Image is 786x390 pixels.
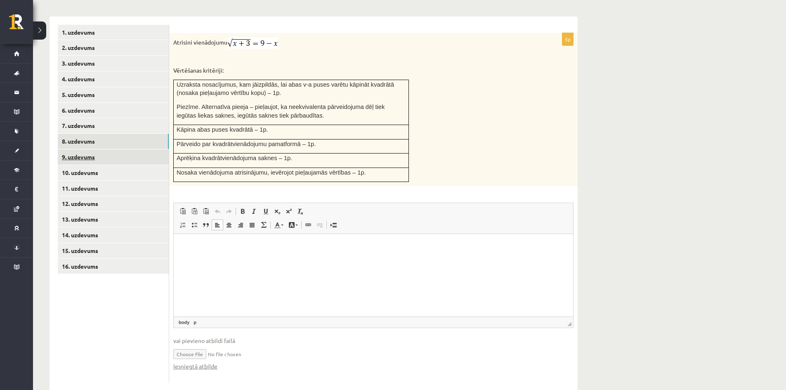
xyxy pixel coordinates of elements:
a: Повторить (Ctrl+Y) [223,206,235,217]
a: 11. uzdevums [58,181,169,196]
a: 15. uzdevums [58,243,169,258]
a: Подстрочный индекс [271,206,283,217]
p: Vērtēšanas kritēriji: [173,66,532,75]
span: Piezīme. Alternatīva pieeja – pieļaujot, ka neekvivalenta pārveidojuma dēļ tiek iegūtas liekas sa... [177,104,385,119]
a: Rīgas 1. Tālmācības vidusskola [9,14,33,35]
span: Kāpina abas puses kvadrātā – 1p. [177,126,268,133]
a: 7. uzdevums [58,118,169,133]
a: Вставить (Ctrl+V) [177,206,189,217]
a: 12. uzdevums [58,196,169,211]
a: Цвет текста [271,220,286,230]
a: Iesniegtā atbilde [173,362,217,371]
a: Вставить / удалить маркированный список [189,220,200,230]
a: 10. uzdevums [58,165,169,180]
a: Курсив (Ctrl+I) [248,206,260,217]
a: Математика [258,220,269,230]
a: Элемент p [192,319,198,326]
p: Atrisini vienādojumu [173,37,532,49]
a: 16. uzdevums [58,259,169,274]
a: Подчеркнутый (Ctrl+U) [260,206,271,217]
span: Uzraksta nosacījumus, kam jāizpildās, lai abas v-a puses varētu kāpināt kvadrātā (nosaka pieļauja... [177,81,394,97]
a: Вставить разрыв страницы для печати [328,220,339,230]
a: 4. uzdevums [58,71,169,87]
a: Цитата [200,220,212,230]
a: Полужирный (Ctrl+B) [237,206,248,217]
span: Aprēķina kvadrātvienādojuma saknes – 1p. [177,155,292,161]
a: 3. uzdevums [58,56,169,71]
a: По центру [223,220,235,230]
a: Элемент body [177,319,191,326]
a: Надстрочный индекс [283,206,295,217]
a: 5. uzdevums [58,87,169,102]
a: 2. uzdevums [58,40,169,55]
a: Вставить только текст (Ctrl+Shift+V) [189,206,200,217]
a: 13. uzdevums [58,212,169,227]
a: Отменить (Ctrl+Z) [212,206,223,217]
a: 8. uzdevums [58,134,169,149]
span: vai pievieno atbildi failā [173,336,574,345]
a: 14. uzdevums [58,227,169,243]
a: По левому краю [212,220,223,230]
span: Pārveido par kvadrātvienādojumu pamatformā – 1p. [177,141,316,147]
a: Вставить/Редактировать ссылку (Ctrl+K) [302,220,314,230]
a: Цвет фона [286,220,300,230]
a: Вставить из Word [200,206,212,217]
a: По ширине [246,220,258,230]
p: 5p [562,33,574,46]
span: Перетащите для изменения размера [567,322,571,326]
a: Вставить / удалить нумерованный список [177,220,189,230]
span: Nosaka vienādojuma atrisinājumu, ievērojot pieļaujamās vērtības – 1p. [177,169,366,176]
iframe: Визуальный текстовый редактор, wiswyg-editor-user-answer-47433850094620 [174,234,573,317]
a: 1. uzdevums [58,25,169,40]
a: Убрать ссылку [314,220,326,230]
a: 6. uzdevums [58,103,169,118]
img: +JS3YW4AAAAAElFTkSuQmCC [227,37,278,49]
a: 9. uzdevums [58,149,169,165]
a: Убрать форматирование [295,206,306,217]
a: По правому краю [235,220,246,230]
